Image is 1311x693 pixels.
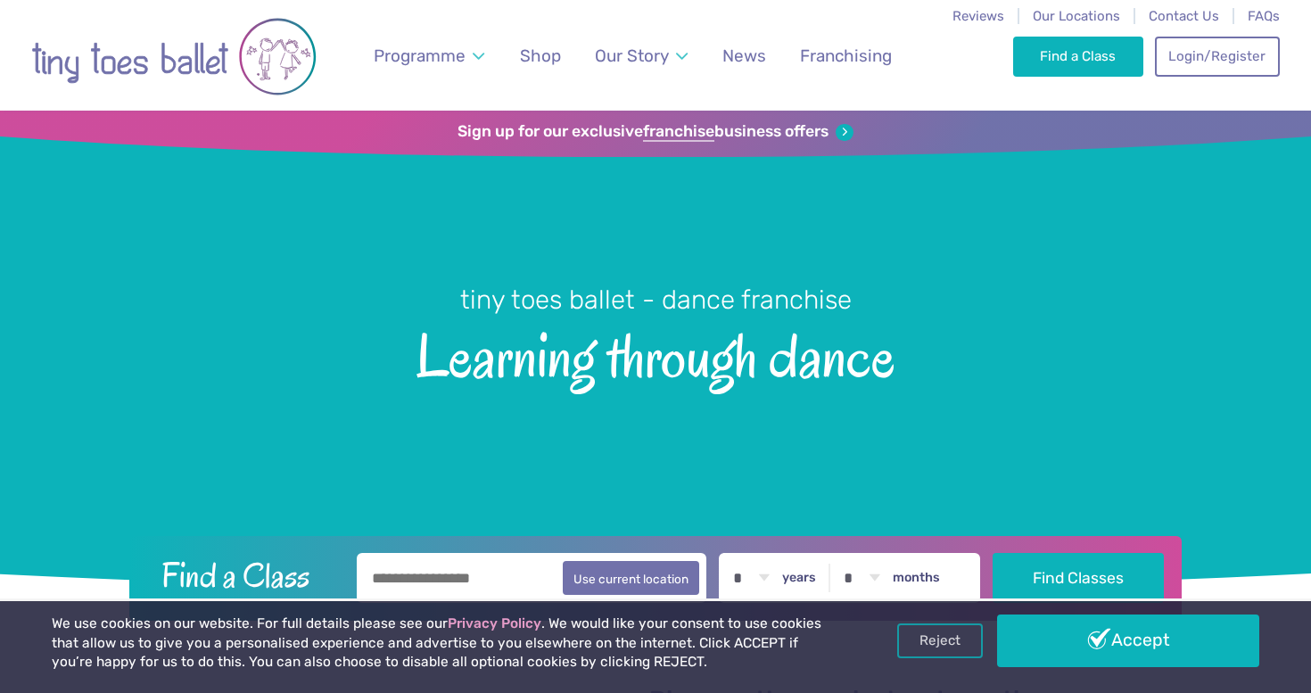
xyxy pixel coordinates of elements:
h2: Find a Class [147,553,345,598]
span: News [722,45,766,66]
p: We use cookies on our website. For full details please see our . We would like your consent to us... [52,615,837,672]
img: tiny toes ballet [31,12,317,102]
a: Sign up for our exclusivefranchisebusiness offers [458,122,853,142]
a: Our Locations [1033,8,1120,24]
a: Reject [897,623,983,657]
a: FAQs [1248,8,1280,24]
a: Privacy Policy [448,615,541,631]
a: News [713,35,774,77]
span: Franchising [800,45,892,66]
a: Contact Us [1149,8,1219,24]
span: Programme [374,45,466,66]
button: Find Classes [993,553,1165,603]
label: years [782,570,816,586]
span: Learning through dance [31,318,1280,390]
a: Accept [997,615,1259,666]
a: Franchising [792,35,901,77]
a: Our Story [587,35,697,77]
strong: franchise [643,122,714,142]
span: Our Story [595,45,669,66]
label: months [893,570,940,586]
a: Find a Class [1013,37,1144,76]
small: tiny toes ballet - dance franchise [460,285,852,315]
button: Use current location [563,561,699,595]
a: Reviews [952,8,1004,24]
a: Shop [512,35,570,77]
a: Login/Register [1155,37,1280,76]
a: Programme [366,35,493,77]
span: Shop [520,45,561,66]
